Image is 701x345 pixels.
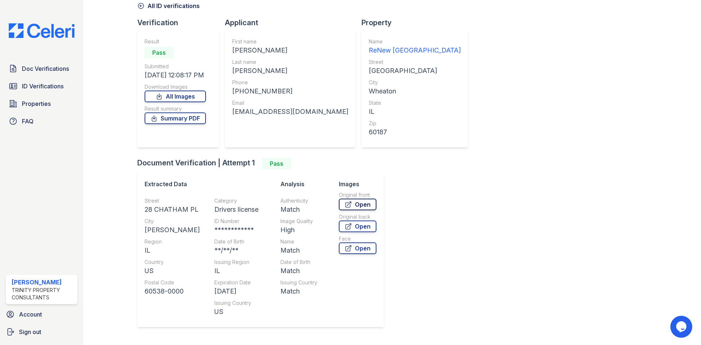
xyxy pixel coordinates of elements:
div: City [369,79,461,86]
div: Original front [339,191,376,199]
div: Image Quality [280,218,339,225]
a: All Images [145,91,206,102]
span: Sign out [19,327,41,336]
div: IL [369,107,461,117]
div: Region [145,238,200,245]
div: 28 CHATHAM PL [145,204,200,215]
div: State [369,99,461,107]
a: Doc Verifications [6,61,77,76]
div: Pass [145,47,174,58]
div: IL [214,266,258,276]
div: [PERSON_NAME] [232,66,348,76]
a: Open [339,199,376,210]
div: Name [280,238,339,245]
div: US [214,307,258,317]
div: High [280,225,339,235]
div: [GEOGRAPHIC_DATA] [369,66,461,76]
a: All ID verifications [137,1,200,10]
div: Issuing Country [280,279,339,286]
div: Original back [339,213,376,221]
div: City [145,218,200,225]
div: Submitted [145,63,206,70]
div: [DATE] [214,286,258,296]
div: Category [214,197,258,204]
div: Match [280,204,339,215]
div: US [145,266,200,276]
div: IL [145,245,200,256]
div: Face [339,235,376,242]
a: Name ReNew [GEOGRAPHIC_DATA] [369,38,461,55]
div: Property [361,18,474,28]
div: ReNew [GEOGRAPHIC_DATA] [369,45,461,55]
div: Email [232,99,348,107]
div: Date of Birth [280,258,339,266]
div: Document Verification | Attempt 1 [137,158,390,169]
div: Analysis [280,180,339,188]
div: Expiration Date [214,279,258,286]
div: [PERSON_NAME] [145,225,200,235]
a: Properties [6,96,77,111]
div: Name [369,38,461,45]
div: Download Images [145,83,206,91]
span: Properties [22,99,51,108]
span: Account [19,310,42,319]
a: FAQ [6,114,77,129]
div: Result summary [145,105,206,112]
div: Issuing Region [214,258,258,266]
div: Verification [137,18,225,28]
div: Match [280,266,339,276]
div: Phone [232,79,348,86]
div: Postal Code [145,279,200,286]
div: Images [339,180,376,188]
a: Sign out [3,325,80,339]
div: [PERSON_NAME] [232,45,348,55]
iframe: chat widget [670,316,694,338]
div: Result [145,38,206,45]
a: Account [3,307,80,322]
div: Zip [369,120,461,127]
img: CE_Logo_Blue-a8612792a0a2168367f1c8372b55b34899dd931a85d93a1a3d3e32e68fde9ad4.png [3,23,80,38]
div: Date of Birth [214,238,258,245]
div: Street [145,197,200,204]
span: ID Verifications [22,82,64,91]
a: Open [339,221,376,232]
div: Extracted Data [145,180,273,188]
div: Street [369,58,461,66]
div: Pass [262,158,291,169]
div: Match [280,286,339,296]
span: FAQ [22,117,34,126]
div: Authenticity [280,197,339,204]
a: Summary PDF [145,112,206,124]
div: [PHONE_NUMBER] [232,86,348,96]
div: Applicant [225,18,361,28]
div: [DATE] 12:08:17 PM [145,70,206,80]
div: Last name [232,58,348,66]
div: First name [232,38,348,45]
div: Trinity Property Consultants [12,287,74,301]
a: Open [339,242,376,254]
div: Wheaton [369,86,461,96]
a: ID Verifications [6,79,77,93]
div: 60538-0000 [145,286,200,296]
div: [PERSON_NAME] [12,278,74,287]
div: Country [145,258,200,266]
div: Match [280,245,339,256]
div: ID Number [214,218,258,225]
div: Issuing Country [214,299,258,307]
div: [EMAIL_ADDRESS][DOMAIN_NAME] [232,107,348,117]
div: 60187 [369,127,461,137]
div: Drivers license [214,204,258,215]
span: Doc Verifications [22,64,69,73]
